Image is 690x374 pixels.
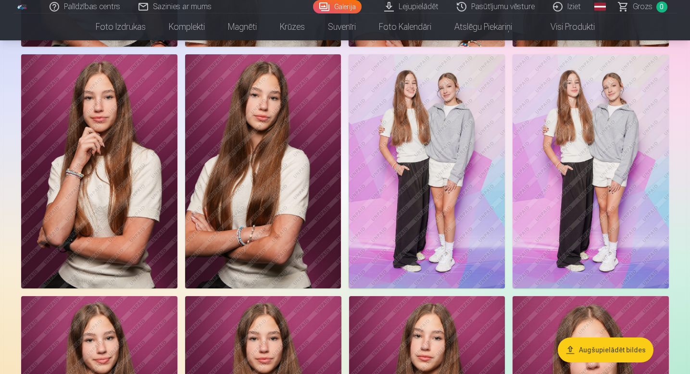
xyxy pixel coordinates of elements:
[316,13,367,40] a: Suvenīri
[633,1,652,12] span: Grozs
[656,1,667,12] span: 0
[367,13,443,40] a: Foto kalendāri
[268,13,316,40] a: Krūzes
[216,13,268,40] a: Magnēti
[524,13,606,40] a: Visi produkti
[84,13,157,40] a: Foto izdrukas
[558,337,653,362] button: Augšupielādēt bildes
[443,13,524,40] a: Atslēgu piekariņi
[157,13,216,40] a: Komplekti
[17,4,28,10] img: /fa1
